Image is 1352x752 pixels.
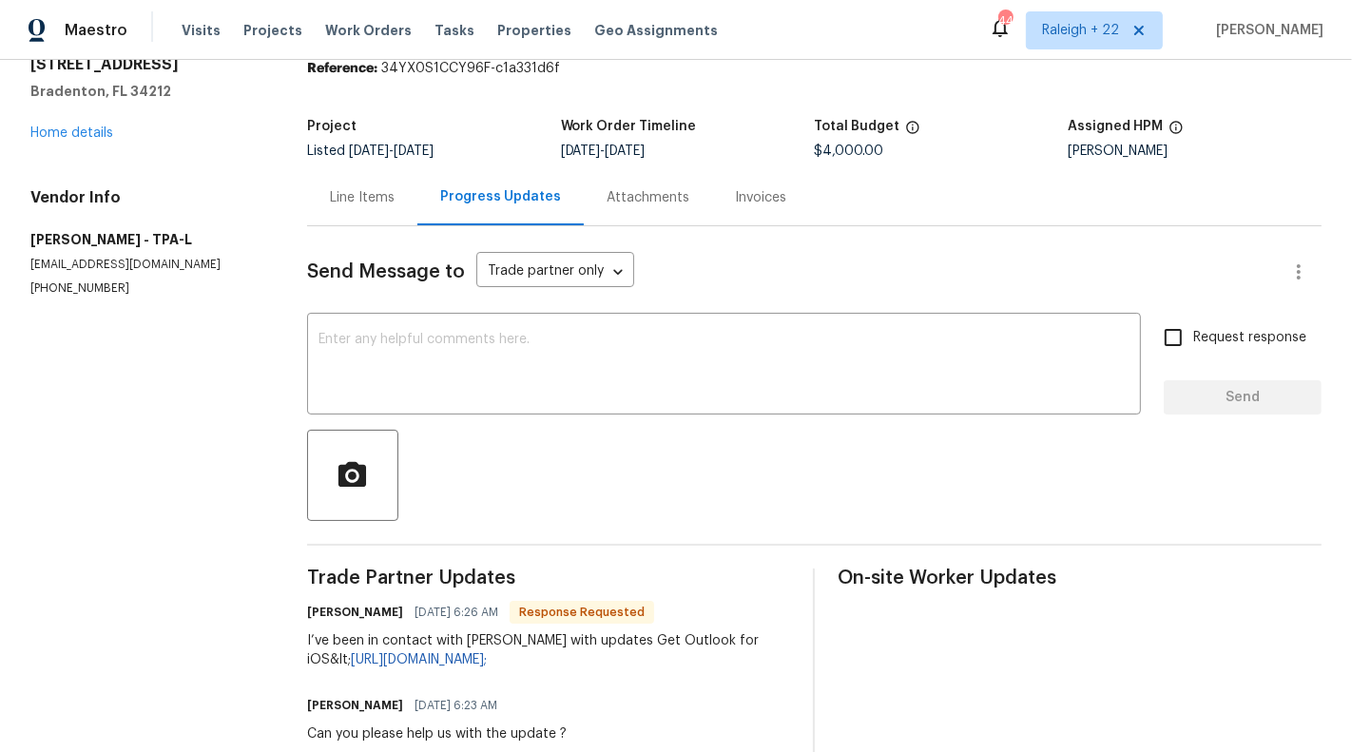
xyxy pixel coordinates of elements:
[415,696,497,715] span: [DATE] 6:23 AM
[838,569,1322,588] span: On-site Worker Updates
[325,21,412,40] span: Work Orders
[998,11,1012,30] div: 448
[243,21,302,40] span: Projects
[349,145,389,158] span: [DATE]
[440,187,561,206] div: Progress Updates
[30,230,261,249] h5: [PERSON_NAME] - TPA-L
[814,120,899,133] h5: Total Budget
[30,126,113,140] a: Home details
[607,188,689,207] div: Attachments
[1042,21,1119,40] span: Raleigh + 22
[1169,120,1184,145] span: The hpm assigned to this work order.
[30,55,261,74] h2: [STREET_ADDRESS]
[1068,120,1163,133] h5: Assigned HPM
[561,120,697,133] h5: Work Order Timeline
[30,257,261,273] p: [EMAIL_ADDRESS][DOMAIN_NAME]
[307,569,791,588] span: Trade Partner Updates
[561,145,601,158] span: [DATE]
[594,21,718,40] span: Geo Assignments
[307,696,403,715] h6: [PERSON_NAME]
[307,62,377,75] b: Reference:
[30,188,261,207] h4: Vendor Info
[512,603,652,622] span: Response Requested
[561,145,646,158] span: -
[30,280,261,297] p: [PHONE_NUMBER]
[497,21,571,40] span: Properties
[307,59,1322,78] div: 34YX0S1CCY96F-c1a331d6f
[307,145,434,158] span: Listed
[394,145,434,158] span: [DATE]
[476,257,634,288] div: Trade partner only
[307,724,567,743] div: Can you please help us with the update ?
[30,82,261,101] h5: Bradenton, FL 34212
[1193,328,1306,348] span: Request response
[65,21,127,40] span: Maestro
[307,120,357,133] h5: Project
[307,262,465,281] span: Send Message to
[1068,145,1322,158] div: [PERSON_NAME]
[814,145,883,158] span: $4,000.00
[349,145,434,158] span: -
[351,653,487,666] a: [URL][DOMAIN_NAME];
[905,120,920,145] span: The total cost of line items that have been proposed by Opendoor. This sum includes line items th...
[435,24,474,37] span: Tasks
[1208,21,1323,40] span: [PERSON_NAME]
[182,21,221,40] span: Visits
[415,603,498,622] span: [DATE] 6:26 AM
[307,631,791,669] div: I’ve been in contact with [PERSON_NAME] with updates Get Outlook for iOS&lt;
[735,188,786,207] div: Invoices
[330,188,395,207] div: Line Items
[606,145,646,158] span: [DATE]
[307,603,403,622] h6: [PERSON_NAME]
